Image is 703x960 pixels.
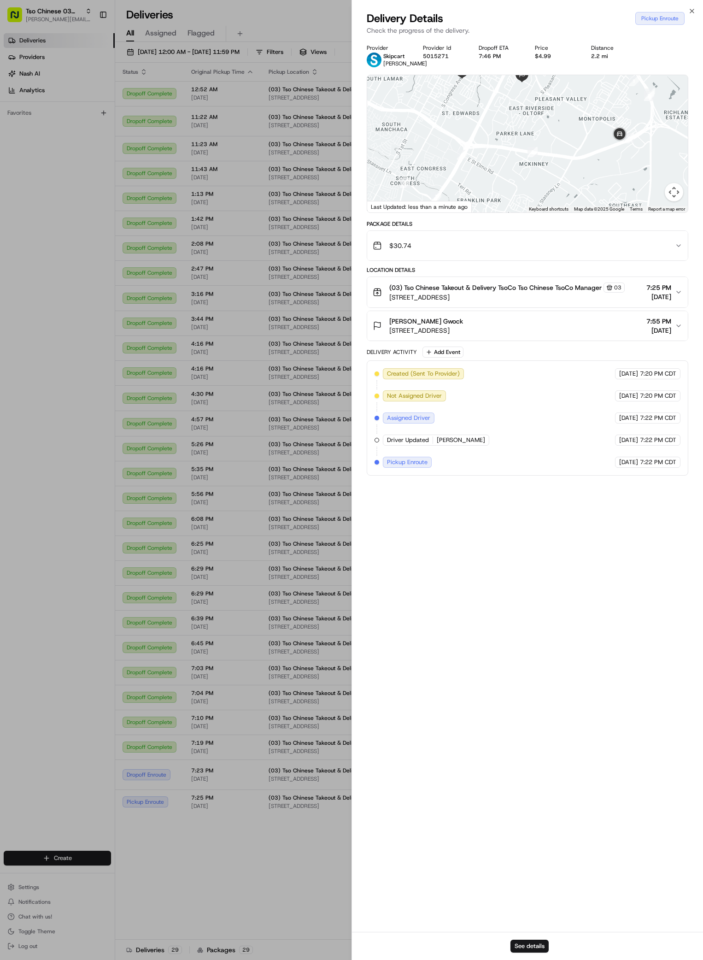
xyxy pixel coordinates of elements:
[92,229,111,236] span: Pylon
[387,392,442,400] span: Not Assigned Driver
[387,414,430,422] span: Assigned Driver
[387,370,460,378] span: Created (Sent To Provider)
[24,59,152,69] input: Clear
[423,44,464,52] div: Provider Id
[383,53,404,60] span: Skipcart
[646,317,671,326] span: 7:55 PM
[9,207,17,214] div: 📗
[105,168,124,175] span: [DATE]
[527,147,538,157] div: 5
[387,458,428,466] span: Pickup Enroute
[431,192,441,202] div: 7
[6,202,74,219] a: 📗Knowledge Base
[41,88,151,97] div: Start new chat
[640,414,676,422] span: 7:22 PM CDT
[123,143,126,150] span: •
[640,458,676,466] span: 7:22 PM CDT
[367,26,688,35] p: Check the progress of the delivery.
[619,436,638,444] span: [DATE]
[423,53,449,60] button: 5015271
[529,206,568,212] button: Keyboard shortcuts
[367,44,408,52] div: Provider
[367,11,443,26] span: Delivery Details
[591,53,633,60] div: 2.2 mi
[87,206,148,215] span: API Documentation
[619,458,638,466] span: [DATE]
[640,370,676,378] span: 7:20 PM CDT
[383,60,427,67] span: [PERSON_NAME]
[389,241,411,250] span: $30.74
[535,53,576,60] div: $4.99
[619,370,638,378] span: [DATE]
[143,118,168,129] button: See all
[665,183,683,201] button: Map camera controls
[640,436,676,444] span: 7:22 PM CDT
[437,436,485,444] span: [PERSON_NAME]
[646,326,671,335] span: [DATE]
[29,143,121,150] span: [PERSON_NAME] (Store Manager)
[367,53,381,67] img: profile_skipcart_partner.png
[367,311,688,341] button: [PERSON_NAME] Gwock[STREET_ADDRESS]7:55 PM[DATE]
[645,88,655,99] div: 2
[157,91,168,102] button: Start new chat
[128,143,147,150] span: [DATE]
[387,436,429,444] span: Driver Updated
[367,348,417,356] div: Delivery Activity
[591,44,633,52] div: Distance
[644,91,654,101] div: 3
[619,392,638,400] span: [DATE]
[18,168,26,176] img: 1736555255976-a54dd68f-1ca7-489b-9aae-adbdc363a1c4
[574,206,624,212] span: Map data ©2025 Google
[624,133,634,143] div: 4
[646,283,671,292] span: 7:25 PM
[18,206,70,215] span: Knowledge Base
[510,940,549,953] button: See details
[389,317,463,326] span: [PERSON_NAME] Gwock
[614,284,621,291] span: 03
[367,220,688,228] div: Package Details
[389,283,602,292] span: (03) Tso Chinese Takeout & Delivery TsoCo Tso Chinese TsoCo Manager
[29,168,98,175] span: Wisdom [PERSON_NAME]
[479,44,520,52] div: Dropoff ETA
[9,88,26,105] img: 1736555255976-a54dd68f-1ca7-489b-9aae-adbdc363a1c4
[367,277,688,307] button: (03) Tso Chinese Takeout & Delivery TsoCo Tso Chinese TsoCo Manager03[STREET_ADDRESS]7:25 PM[DATE]
[9,134,24,149] img: Antonia (Store Manager)
[400,178,410,188] div: 9
[369,200,400,212] a: Open this area in Google Maps (opens a new window)
[41,97,127,105] div: We're available if you need us!
[648,206,685,212] a: Report a map error
[389,293,625,302] span: [STREET_ADDRESS]
[9,120,59,127] div: Past conversations
[619,414,638,422] span: [DATE]
[9,159,24,177] img: Wisdom Oko
[646,292,671,301] span: [DATE]
[422,347,463,358] button: Add Event
[389,326,463,335] span: [STREET_ADDRESS]
[457,150,467,160] div: 6
[479,53,520,60] div: 7:46 PM
[367,201,472,212] div: Last Updated: less than a minute ago
[535,44,576,52] div: Price
[629,76,639,86] div: 1
[9,37,168,52] p: Welcome 👋
[19,88,36,105] img: 8571987876998_91fb9ceb93ad5c398215_72.jpg
[9,9,28,28] img: Nash
[100,168,103,175] span: •
[640,392,676,400] span: 7:20 PM CDT
[78,207,85,214] div: 💻
[74,202,152,219] a: 💻API Documentation
[65,228,111,236] a: Powered byPylon
[630,206,643,212] a: Terms
[367,266,688,274] div: Location Details
[367,231,688,260] button: $30.74
[369,200,400,212] img: Google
